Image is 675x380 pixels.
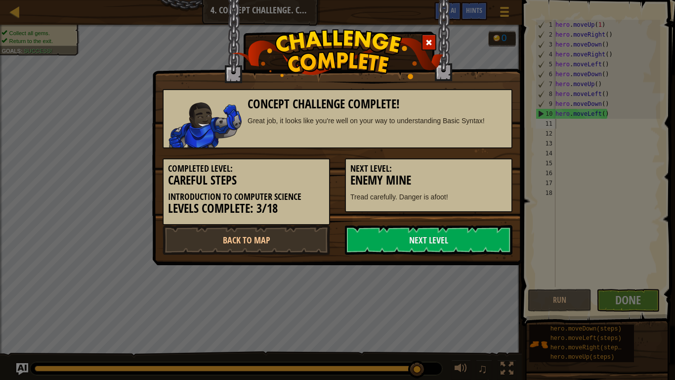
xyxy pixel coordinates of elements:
h3: Concept Challenge Complete! [248,97,507,111]
p: Tread carefully. Danger is afoot! [350,192,507,202]
div: Great job, it looks like you're well on your way to understanding Basic Syntax! [248,116,507,126]
a: Next Level [345,225,512,255]
a: Back to Map [163,225,330,255]
h3: Careful Steps [168,174,325,187]
h5: Introduction to Computer Science [168,192,325,202]
img: stalwart.png [169,102,242,147]
h3: Enemy Mine [350,174,507,187]
h3: Levels Complete: 3/18 [168,202,325,215]
h5: Completed Level: [168,164,325,174]
img: challenge_complete.png [232,29,444,79]
h5: Next Level: [350,164,507,174]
